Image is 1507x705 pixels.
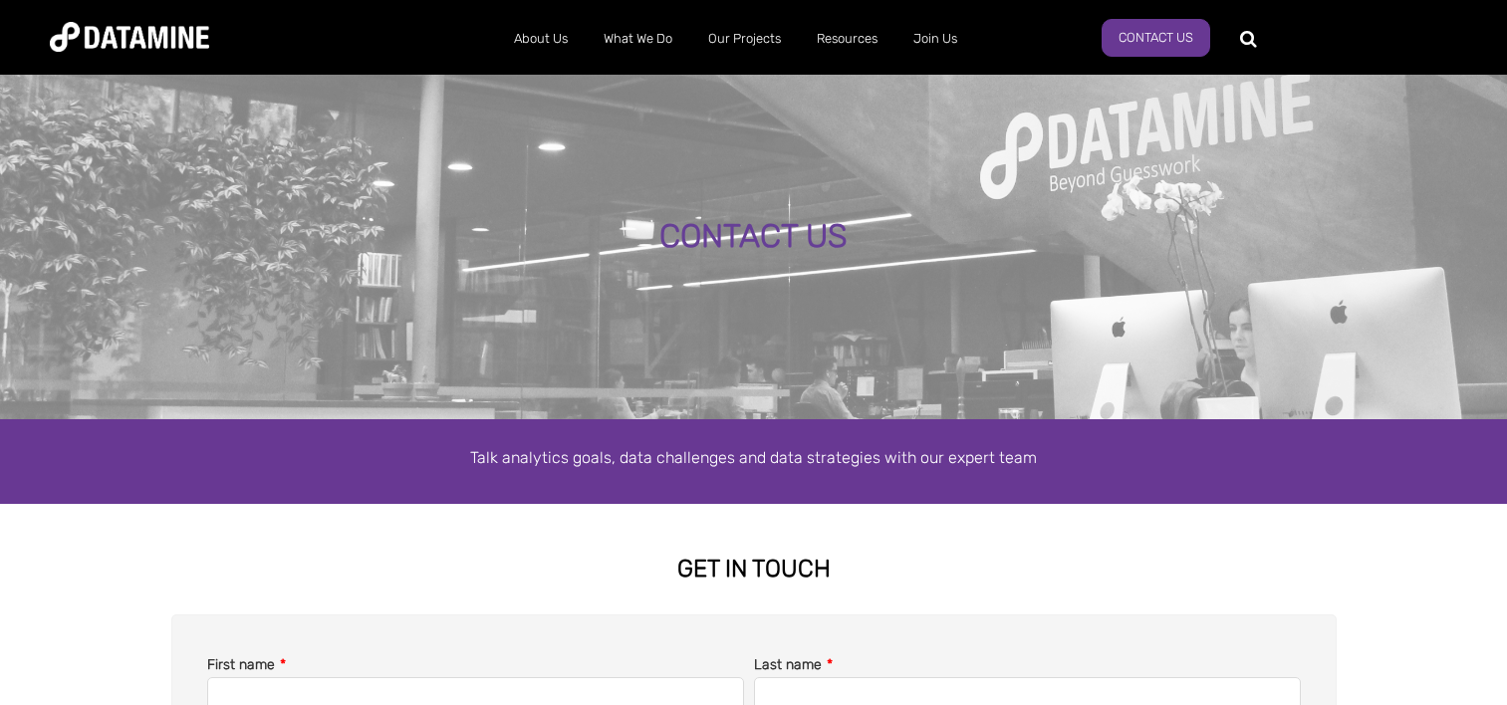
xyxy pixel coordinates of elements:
img: Datamine [50,22,209,52]
a: About Us [496,13,586,65]
a: Resources [799,13,895,65]
span: Last name [754,656,822,673]
span: First name [207,656,275,673]
div: CONTACT US [176,219,1331,255]
strong: GET IN TOUCH [677,555,831,583]
a: Our Projects [690,13,799,65]
a: Contact Us [1102,19,1210,57]
a: What We Do [586,13,690,65]
a: Join Us [895,13,975,65]
span: Talk analytics goals, data challenges and data strategies with our expert team [470,448,1037,467]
